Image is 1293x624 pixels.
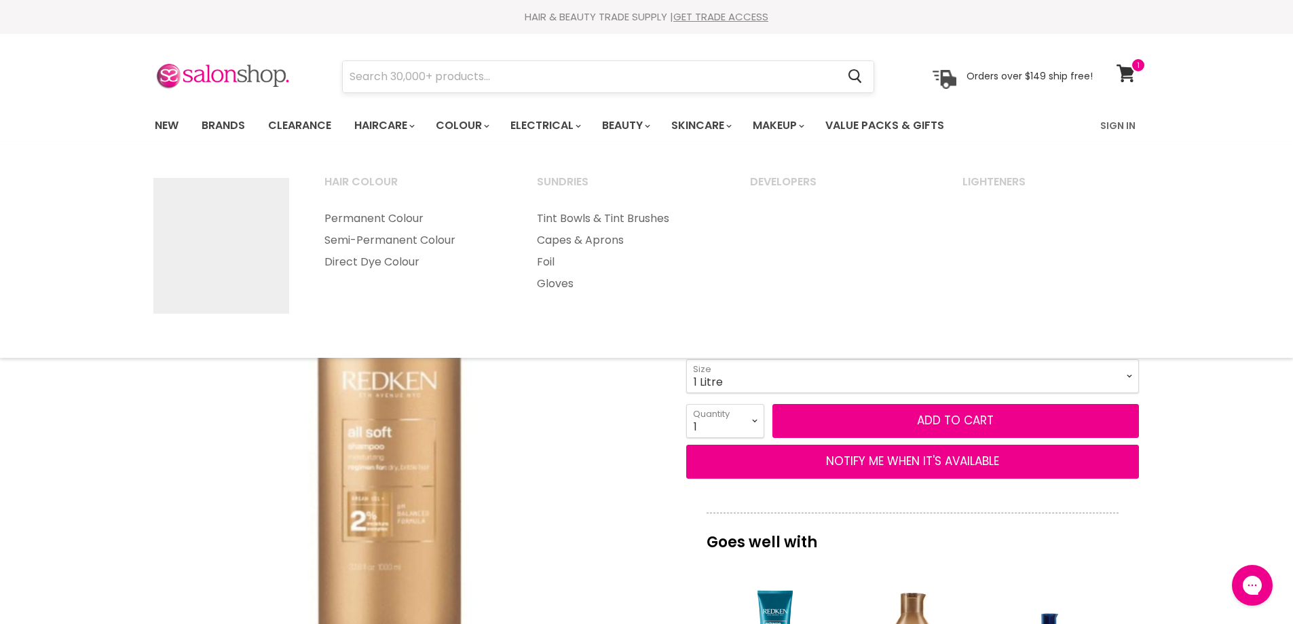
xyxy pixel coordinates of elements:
[707,513,1119,557] p: Goes well with
[191,111,255,140] a: Brands
[838,61,874,92] button: Search
[344,111,423,140] a: Haircare
[967,70,1093,82] p: Orders over $149 ship free!
[307,208,518,230] a: Permanent Colour
[592,111,658,140] a: Beauty
[138,10,1156,24] div: HAIR & BEAUTY TRADE SUPPLY |
[138,106,1156,145] nav: Main
[426,111,498,140] a: Colour
[145,106,1024,145] ul: Main menu
[307,208,518,273] ul: Main menu
[520,230,730,251] a: Capes & Aprons
[520,273,730,295] a: Gloves
[307,251,518,273] a: Direct Dye Colour
[500,111,589,140] a: Electrical
[1225,560,1279,610] iframe: Gorgias live chat messenger
[258,111,341,140] a: Clearance
[520,208,730,295] ul: Main menu
[1092,111,1144,140] a: Sign In
[343,61,838,92] input: Search
[686,404,764,438] select: Quantity
[815,111,954,140] a: Value Packs & Gifts
[733,171,943,205] a: Developers
[661,111,740,140] a: Skincare
[686,445,1139,479] button: NOTIFY ME WHEN IT'S AVAILABLE
[520,171,730,205] a: Sundries
[673,10,768,24] a: GET TRADE ACCESS
[772,404,1139,438] button: Add to cart
[945,171,1156,205] a: Lighteners
[307,171,518,205] a: Hair Colour
[743,111,812,140] a: Makeup
[145,111,189,140] a: New
[520,208,730,230] a: Tint Bowls & Tint Brushes
[307,230,518,251] a: Semi-Permanent Colour
[342,60,874,93] form: Product
[520,251,730,273] a: Foil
